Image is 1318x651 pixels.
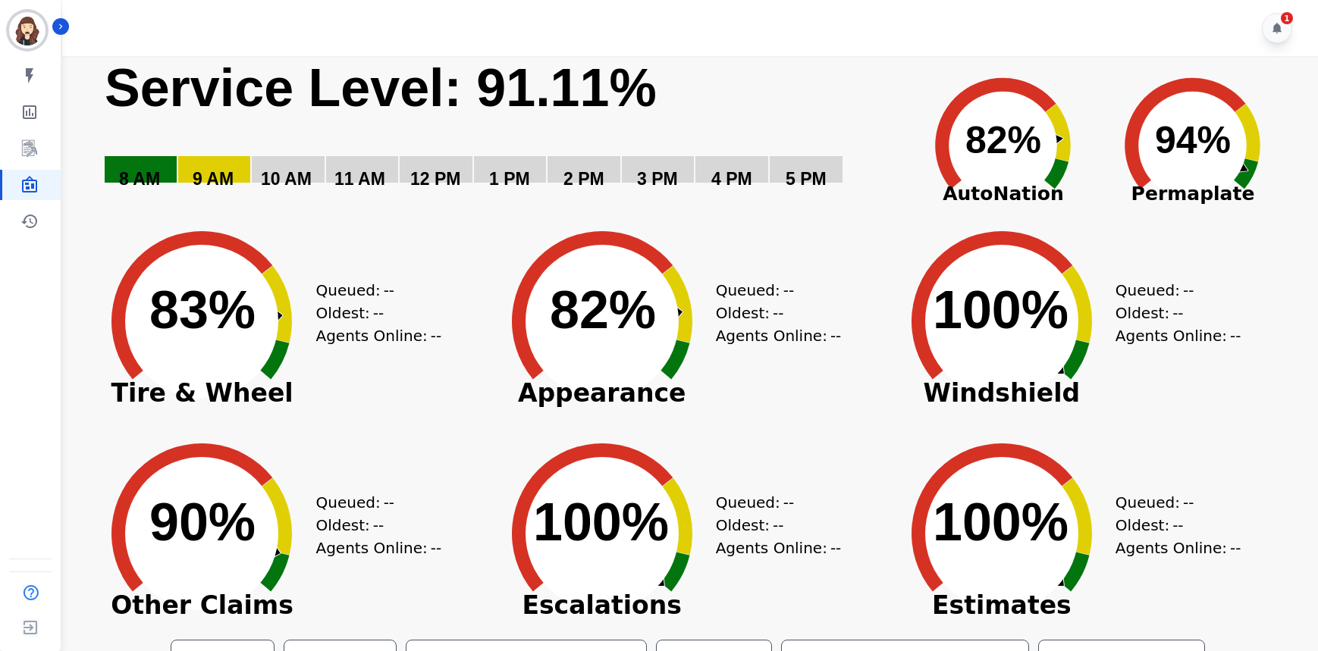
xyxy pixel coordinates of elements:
span: AutoNation [908,180,1098,208]
div: Oldest: [716,302,830,324]
span: -- [431,537,441,559]
text: 12 PM [410,169,460,189]
img: Bordered avatar [9,12,46,49]
text: 9 AM [193,169,234,189]
span: -- [773,514,783,537]
span: -- [1230,324,1241,347]
text: 82% [550,280,656,340]
span: -- [783,491,794,514]
div: Oldest: [716,514,830,537]
text: Service Level: 91.11% [105,58,657,117]
span: Appearance [488,386,716,401]
span: Permaplate [1098,180,1288,208]
div: Oldest: [315,302,429,324]
div: Queued: [315,491,429,514]
div: Oldest: [315,514,429,537]
span: Other Claims [88,598,315,613]
div: Agents Online: [315,537,444,559]
svg: Service Level: 0% [103,56,904,211]
text: 2 PM [563,169,604,189]
span: -- [373,302,384,324]
span: Escalations [488,598,716,613]
div: Agents Online: [716,324,845,347]
text: 90% [149,493,256,552]
div: Queued: [1116,491,1229,514]
span: -- [1172,514,1183,537]
div: 1 [1281,12,1293,24]
text: 100% [533,493,669,552]
span: -- [1183,279,1194,302]
span: -- [384,491,394,514]
text: 8 AM [119,169,160,189]
div: Queued: [1116,279,1229,302]
span: -- [384,279,394,302]
span: -- [431,324,441,347]
span: -- [1230,537,1241,559]
text: 94% [1155,119,1231,161]
text: 100% [933,493,1069,552]
text: 11 AM [334,169,385,189]
div: Queued: [716,491,830,514]
text: 10 AM [261,169,312,189]
div: Queued: [315,279,429,302]
span: Estimates [888,598,1116,613]
span: Windshield [888,386,1116,401]
span: -- [773,302,783,324]
span: Tire & Wheel [88,386,315,401]
span: -- [783,279,794,302]
text: 83% [149,280,256,340]
text: 100% [933,280,1069,340]
div: Agents Online: [1116,537,1244,559]
div: Oldest: [1116,514,1229,537]
span: -- [1172,302,1183,324]
span: -- [830,537,841,559]
div: Agents Online: [1116,324,1244,347]
div: Oldest: [1116,302,1229,324]
div: Agents Online: [716,537,845,559]
span: -- [373,514,384,537]
text: 82% [965,119,1041,161]
text: 3 PM [637,169,678,189]
div: Queued: [716,279,830,302]
text: 5 PM [786,169,827,189]
span: -- [830,324,841,347]
div: Agents Online: [315,324,444,347]
text: 4 PM [711,169,752,189]
text: 1 PM [489,169,530,189]
span: -- [1183,491,1194,514]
